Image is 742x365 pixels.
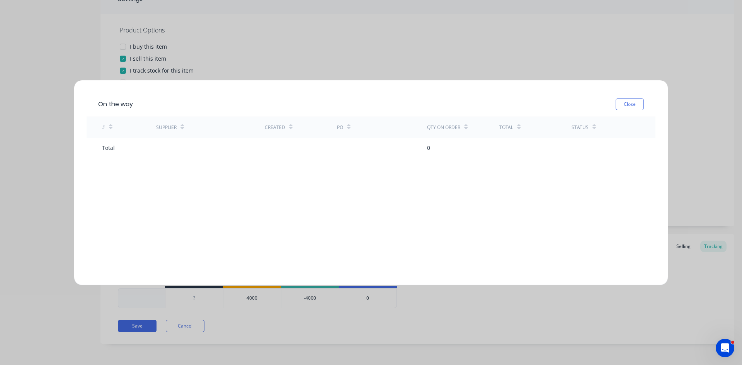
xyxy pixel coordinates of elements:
div: PO [337,124,343,131]
div: Supplier [156,124,177,131]
div: Status [572,124,589,131]
div: On the way [98,100,133,109]
div: 0 [427,144,430,152]
iframe: Intercom live chat [716,339,734,357]
div: Total [499,124,513,131]
div: Total [102,144,115,152]
div: # [102,124,105,131]
div: Created [265,124,285,131]
div: Qty on order [427,124,460,131]
button: Close [616,98,644,110]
